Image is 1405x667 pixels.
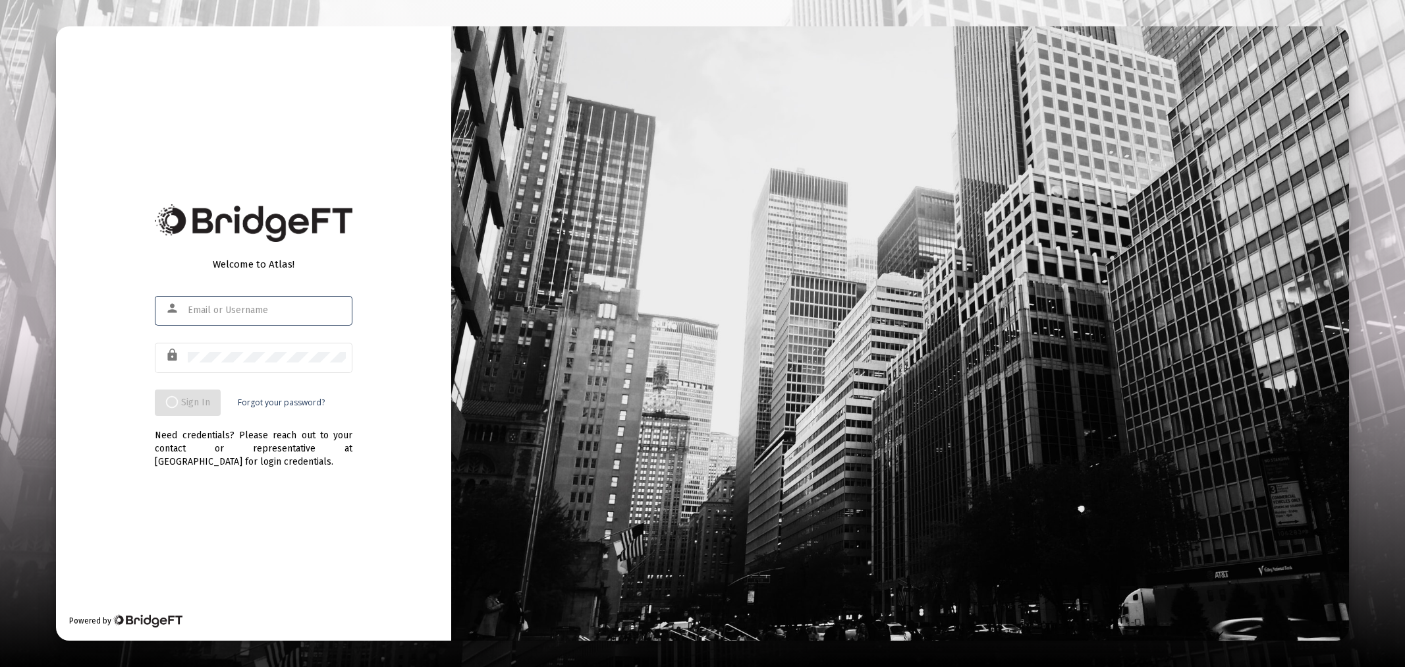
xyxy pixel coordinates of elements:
[188,305,346,316] input: Email or Username
[165,301,181,316] mat-icon: person
[165,397,210,408] span: Sign In
[155,416,352,469] div: Need credentials? Please reach out to your contact or representative at [GEOGRAPHIC_DATA] for log...
[155,204,352,242] img: Bridge Financial Technology Logo
[165,347,181,363] mat-icon: lock
[113,614,182,627] img: Bridge Financial Technology Logo
[238,396,325,409] a: Forgot your password?
[69,614,182,627] div: Powered by
[155,390,221,416] button: Sign In
[155,258,352,271] div: Welcome to Atlas!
